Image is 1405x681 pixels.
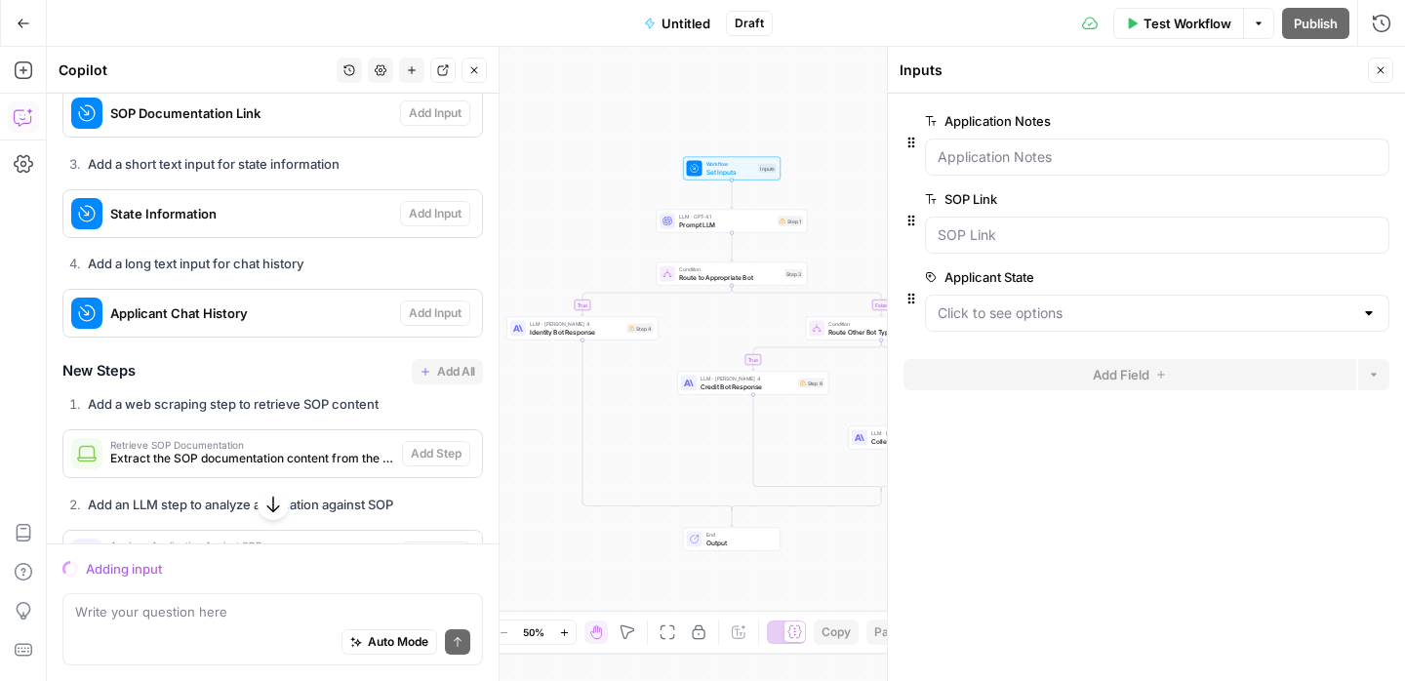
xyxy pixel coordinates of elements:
[88,396,379,412] strong: Add a web scraping step to retrieve SOP content
[409,304,462,322] span: Add Input
[62,359,483,384] h3: New Steps
[412,359,483,384] button: Add All
[86,559,483,579] div: Adding input
[530,320,623,328] span: LLM · [PERSON_NAME] 4
[409,205,462,222] span: Add Input
[731,180,734,209] g: Edge from start to step_1
[701,375,794,382] span: LLM · [PERSON_NAME] 4
[938,225,1377,245] input: SOP Link
[701,381,794,391] span: Credit Bot Response
[437,363,475,381] span: Add All
[925,189,1279,209] label: SOP Link
[59,60,331,80] div: Copilot
[677,372,828,395] div: LLM · [PERSON_NAME] 4Credit Bot ResponseStep 6
[411,445,462,462] span: Add Step
[732,489,881,511] g: Edge from step_5-conditional-end to step_3-conditional-end
[341,629,437,655] button: Auto Mode
[1294,14,1338,33] span: Publish
[88,497,393,512] strong: Add an LLM step to analyze application against SOP
[706,167,755,177] span: Set Inputs
[1093,365,1149,384] span: Add Field
[679,220,774,229] span: Prompt LLM
[751,340,881,371] g: Edge from step_5 to step_6
[506,317,658,340] div: LLM · [PERSON_NAME] 4Identity Bot ResponseStep 4
[871,436,965,446] span: Collection Bot Response
[409,104,462,122] span: Add Input
[1282,8,1349,39] button: Publish
[110,303,392,323] span: Applicant Chat History
[657,210,808,233] div: LLM · GPT-4.1Prompt LLMStep 1
[530,327,623,337] span: Identity Bot Response
[814,620,859,645] button: Copy
[110,541,394,550] span: Analyze Application Against SOP
[110,450,394,467] span: Extract the SOP documentation content from the provided link
[822,623,851,641] span: Copy
[871,429,965,437] span: LLM · [PERSON_NAME] 4
[753,395,881,492] g: Edge from step_6 to step_5-conditional-end
[848,426,999,450] div: LLM · [PERSON_NAME] 4Collection Bot ResponseStep 8
[400,201,470,226] button: Add Input
[925,267,1279,287] label: Applicant State
[400,300,470,326] button: Add Input
[402,541,470,567] button: Add Step
[679,213,774,220] span: LLM · GPT-4.1
[778,217,803,226] div: Step 1
[368,633,428,651] span: Auto Mode
[798,379,824,388] div: Step 6
[402,441,470,466] button: Add Step
[110,440,394,450] span: Retrieve SOP Documentation
[903,359,1356,390] button: Add Field
[110,204,392,223] span: State Information
[88,156,340,172] strong: Add a short text input for state information
[657,157,808,180] div: WorkflowSet InputsInputs
[731,508,734,526] g: Edge from step_3-conditional-end to end
[400,100,470,126] button: Add Input
[900,60,1362,80] div: Inputs
[1144,14,1231,33] span: Test Workflow
[679,265,781,273] span: Condition
[706,531,773,539] span: End
[657,262,808,286] div: ConditionRoute to Appropriate BotStep 3
[784,269,803,278] div: Step 3
[938,147,1377,167] input: Application Notes
[679,272,781,282] span: Route to Appropriate Bot
[731,233,734,261] g: Edge from step_1 to step_3
[706,160,755,168] span: Workflow
[828,327,930,337] span: Route Other Bot Types
[866,620,914,645] button: Paste
[626,324,654,334] div: Step 4
[523,624,544,640] span: 50%
[735,15,764,32] span: Draft
[874,623,906,641] span: Paste
[632,8,722,39] button: Untitled
[662,14,710,33] span: Untitled
[581,286,732,316] g: Edge from step_3 to step_4
[806,317,957,340] div: ConditionRoute Other Bot TypesStep 5
[938,303,1353,323] input: Click to see options
[828,320,930,328] span: Condition
[706,538,773,547] span: Output
[1113,8,1243,39] button: Test Workflow
[582,340,732,511] g: Edge from step_4 to step_3-conditional-end
[657,528,808,551] div: EndOutput
[925,111,1279,131] label: Application Notes
[110,103,392,123] span: SOP Documentation Link
[88,256,303,271] strong: Add a long text input for chat history
[758,164,777,173] div: Inputs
